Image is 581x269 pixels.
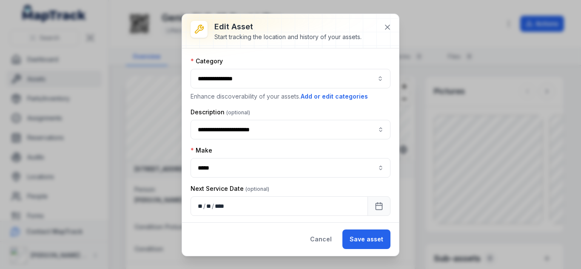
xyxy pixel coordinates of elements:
[303,229,339,249] button: Cancel
[198,202,203,210] div: day,
[191,120,390,139] input: asset-edit:description-label
[214,33,362,41] div: Start tracking the location and history of your assets.
[367,196,390,216] button: Calendar
[212,202,215,210] div: /
[191,57,223,65] label: Category
[191,184,269,193] label: Next Service Date
[191,146,212,155] label: Make
[342,229,390,249] button: Save asset
[300,92,368,101] button: Add or edit categories
[215,202,225,210] div: year,
[203,202,206,210] div: /
[206,202,212,210] div: month,
[191,158,390,178] input: asset-edit:cf[9e2fc107-2520-4a87-af5f-f70990c66785]-label
[191,92,390,101] p: Enhance discoverability of your assets.
[191,108,250,116] label: Description
[214,21,362,33] h3: Edit asset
